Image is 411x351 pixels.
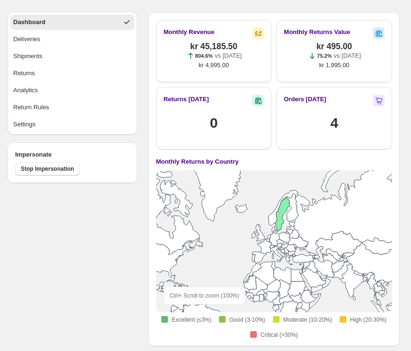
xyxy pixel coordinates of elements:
div: Return Rules [13,103,49,112]
h1: 0 [210,114,218,132]
button: Analytics [10,83,134,98]
span: Excellent (≤3%) [172,316,211,324]
span: kr 495.00 [316,42,352,51]
span: Critical (>30%) [261,331,298,339]
button: Stop Impersonation [15,162,80,175]
button: Dashboard [10,15,134,30]
span: kr 1,995.00 [319,61,350,70]
h2: Returns [DATE] [164,95,209,104]
div: Returns [13,69,35,78]
button: Deliveries [10,32,134,47]
div: Settings [13,120,35,129]
div: Deliveries [13,35,40,44]
span: High (20-30%) [350,316,386,324]
div: Ctrl + Scroll to zoom ( 100 %) [164,287,245,305]
span: Stop Impersonation [21,165,74,173]
span: 75.2% [317,53,332,59]
div: Dashboard [13,18,45,27]
h2: Monthly Revenue [164,27,215,37]
button: Returns [10,66,134,81]
div: Analytics [13,86,38,95]
h4: Monthly Returns by Country [156,157,239,167]
button: Shipments [10,49,134,64]
h2: Orders [DATE] [284,95,326,104]
h1: 4 [330,114,338,132]
span: kr 4,995.00 [199,61,229,70]
span: 804.6% [195,53,213,59]
span: Good (3-10%) [229,316,265,324]
span: kr 45,185.50 [190,42,237,51]
button: Return Rules [10,100,134,115]
p: vs [DATE] [333,51,361,61]
div: Shipments [13,52,42,61]
button: Settings [10,117,134,132]
span: Moderate (10-20%) [283,316,332,324]
h2: Monthly Returns Value [284,27,350,37]
p: vs [DATE] [215,51,242,61]
h4: Impersonate [15,150,130,159]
